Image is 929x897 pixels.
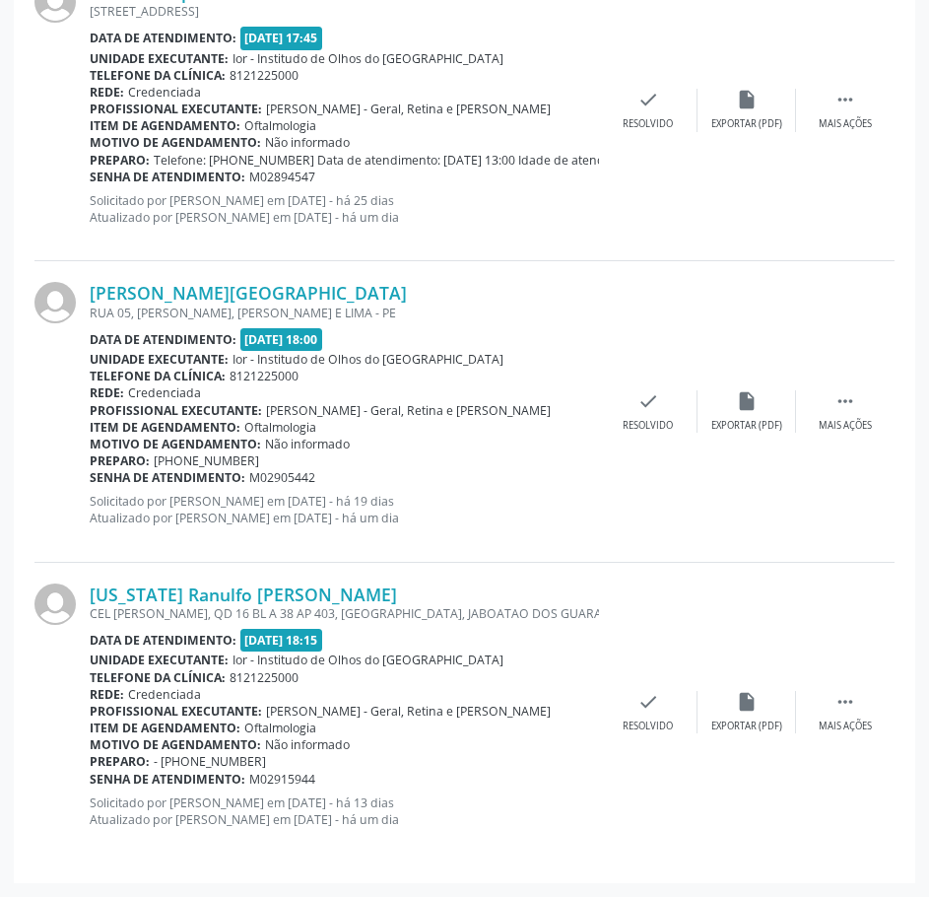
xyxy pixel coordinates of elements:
span: [PERSON_NAME] - Geral, Retina e [PERSON_NAME] [266,402,551,419]
span: M02894547 [249,169,315,185]
div: [STREET_ADDRESS] [90,3,599,20]
span: Ior - Institudo de Olhos do [GEOGRAPHIC_DATA] [232,652,503,668]
b: Item de agendamento: [90,117,240,134]
b: Motivo de agendamento: [90,436,261,452]
span: M02905442 [249,469,315,486]
img: img [34,282,76,323]
b: Preparo: [90,452,150,469]
b: Profissional executante: [90,703,262,720]
b: Senha de atendimento: [90,169,245,185]
i:  [834,691,856,713]
div: Resolvido [623,720,673,733]
div: Resolvido [623,419,673,433]
b: Preparo: [90,753,150,770]
div: Mais ações [819,720,872,733]
span: [DATE] 18:00 [240,328,323,351]
i: check [637,390,659,412]
a: [PERSON_NAME][GEOGRAPHIC_DATA] [90,282,407,304]
div: Mais ações [819,419,872,433]
span: 8121225000 [230,669,299,686]
b: Telefone da clínica: [90,368,226,384]
b: Rede: [90,686,124,703]
i:  [834,390,856,412]
span: [PERSON_NAME] - Geral, Retina e [PERSON_NAME] [266,101,551,117]
b: Rede: [90,384,124,401]
b: Rede: [90,84,124,101]
span: [PHONE_NUMBER] [154,452,259,469]
div: CEL [PERSON_NAME], QD 16 BL A 38 AP 403, [GEOGRAPHIC_DATA], JABOATAO DOS GUARARAPES - PE [90,605,599,622]
i: insert_drive_file [736,390,758,412]
i: check [637,89,659,110]
p: Solicitado por [PERSON_NAME] em [DATE] - há 25 dias Atualizado por [PERSON_NAME] em [DATE] - há u... [90,192,599,226]
b: Item de agendamento: [90,720,240,736]
i: check [637,691,659,713]
div: Mais ações [819,117,872,131]
b: Telefone da clínica: [90,669,226,686]
b: Data de atendimento: [90,30,236,46]
b: Motivo de agendamento: [90,134,261,151]
div: Exportar (PDF) [711,117,782,131]
b: Senha de atendimento: [90,771,245,788]
b: Profissional executante: [90,101,262,117]
b: Profissional executante: [90,402,262,419]
b: Preparo: [90,152,150,169]
i:  [834,89,856,110]
span: Não informado [265,134,350,151]
span: [PERSON_NAME] - Geral, Retina e [PERSON_NAME] [266,703,551,720]
div: Exportar (PDF) [711,419,782,433]
span: Ior - Institudo de Olhos do [GEOGRAPHIC_DATA] [232,351,503,368]
span: M02915944 [249,771,315,788]
b: Data de atendimento: [90,331,236,348]
i: insert_drive_file [736,691,758,713]
span: 8121225000 [230,368,299,384]
a: [US_STATE] Ranulfo [PERSON_NAME] [90,584,397,605]
span: Credenciada [128,84,201,101]
b: Senha de atendimento: [90,469,245,486]
i: insert_drive_file [736,89,758,110]
b: Data de atendimento: [90,632,236,649]
span: [DATE] 17:45 [240,27,323,49]
span: Telefone: [PHONE_NUMBER] Data de atendimento: [DATE] 13:00 Idade de atendimento: de 7 a 120 anos [154,152,739,169]
p: Solicitado por [PERSON_NAME] em [DATE] - há 19 dias Atualizado por [PERSON_NAME] em [DATE] - há u... [90,493,599,526]
img: img [34,584,76,625]
span: Não informado [265,736,350,753]
span: Oftalmologia [244,419,316,436]
span: - [PHONE_NUMBER] [154,753,266,770]
span: 8121225000 [230,67,299,84]
span: Oftalmologia [244,117,316,134]
span: [DATE] 18:15 [240,629,323,652]
b: Unidade executante: [90,351,229,368]
span: Credenciada [128,686,201,703]
b: Unidade executante: [90,652,229,668]
div: Resolvido [623,117,673,131]
span: Ior - Institudo de Olhos do [GEOGRAPHIC_DATA] [232,50,503,67]
div: RUA 05, [PERSON_NAME], [PERSON_NAME] E LIMA - PE [90,305,599,321]
span: Oftalmologia [244,720,316,736]
b: Motivo de agendamento: [90,736,261,753]
b: Telefone da clínica: [90,67,226,84]
span: Não informado [265,436,350,452]
span: Credenciada [128,384,201,401]
b: Item de agendamento: [90,419,240,436]
p: Solicitado por [PERSON_NAME] em [DATE] - há 13 dias Atualizado por [PERSON_NAME] em [DATE] - há u... [90,794,599,828]
b: Unidade executante: [90,50,229,67]
div: Exportar (PDF) [711,720,782,733]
